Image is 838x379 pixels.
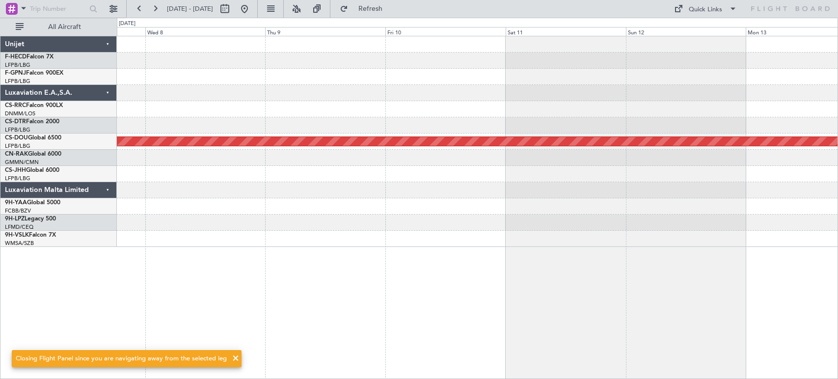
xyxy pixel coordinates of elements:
[5,142,30,150] a: LFPB/LBG
[167,4,213,13] span: [DATE] - [DATE]
[145,27,266,36] div: Wed 8
[385,27,506,36] div: Fri 10
[5,110,35,117] a: DNMM/LOS
[5,70,63,76] a: F-GPNJFalcon 900EX
[626,27,746,36] div: Sun 12
[26,24,104,30] span: All Aircraft
[5,78,30,85] a: LFPB/LBG
[30,1,86,16] input: Trip Number
[5,126,30,134] a: LFPB/LBG
[5,70,26,76] span: F-GPNJ
[5,151,28,157] span: CN-RAK
[506,27,626,36] div: Sat 11
[5,135,61,141] a: CS-DOUGlobal 6500
[5,135,28,141] span: CS-DOU
[5,216,56,222] a: 9H-LPZLegacy 500
[5,151,61,157] a: CN-RAKGlobal 6000
[5,54,54,60] a: F-HECDFalcon 7X
[669,1,742,17] button: Quick Links
[5,207,31,215] a: FCBB/BZV
[5,119,59,125] a: CS-DTRFalcon 2000
[335,1,394,17] button: Refresh
[5,232,29,238] span: 9H-VSLK
[689,5,722,15] div: Quick Links
[5,167,59,173] a: CS-JHHGlobal 6000
[5,175,30,182] a: LFPB/LBG
[5,167,26,173] span: CS-JHH
[265,27,385,36] div: Thu 9
[5,54,27,60] span: F-HECD
[11,19,107,35] button: All Aircraft
[5,61,30,69] a: LFPB/LBG
[5,223,33,231] a: LFMD/CEQ
[5,103,26,108] span: CS-RRC
[5,200,60,206] a: 9H-YAAGlobal 5000
[5,232,56,238] a: 9H-VSLKFalcon 7X
[5,159,39,166] a: GMMN/CMN
[5,103,63,108] a: CS-RRCFalcon 900LX
[5,240,34,247] a: WMSA/SZB
[350,5,391,12] span: Refresh
[5,216,25,222] span: 9H-LPZ
[5,200,27,206] span: 9H-YAA
[16,354,227,364] div: Closing Flight Panel since you are navigating away from the selected leg
[119,20,135,28] div: [DATE]
[5,119,26,125] span: CS-DTR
